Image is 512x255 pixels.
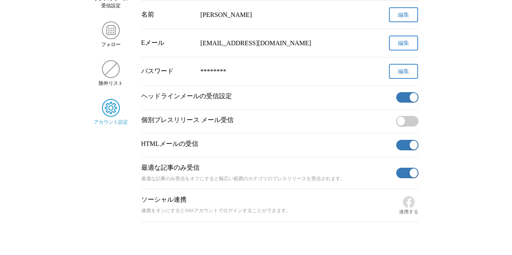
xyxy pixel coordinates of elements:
p: 連携をオンにするとSNSアカウントでログインすることができます。 [141,207,396,214]
button: 編集 [389,64,418,79]
img: Facebook [402,196,415,209]
p: ヘッドラインメールの受信設定 [141,92,393,101]
div: [EMAIL_ADDRESS][DOMAIN_NAME] [200,40,359,47]
img: フォロー [102,21,120,39]
a: アカウント設定アカウント設定 [94,99,128,126]
span: 連携する [399,209,419,215]
p: 個別プレスリリース メール受信 [141,116,393,124]
p: ソーシャル連携 [141,196,396,204]
p: 最適な記事のみ受信 [141,164,393,172]
div: Eメール [141,39,194,47]
p: 最適な記事のみ受信をオフにすると幅広い範囲のカテゴリのプレスリリースを受信されます。 [141,175,393,182]
button: 編集 [389,36,418,51]
span: アカウント設定 [94,119,128,126]
img: アカウント設定 [102,99,120,117]
div: パスワード [141,67,194,76]
a: 除外リスト除外リスト [94,60,128,87]
img: 除外リスト [102,60,120,78]
a: フォローフォロー [94,21,128,48]
span: フォロー [101,41,121,48]
span: 除外リスト [99,80,123,87]
span: 編集 [398,40,409,47]
span: 編集 [398,68,409,75]
p: HTMLメールの受信 [141,140,393,148]
button: 編集 [389,7,418,22]
span: 編集 [398,11,409,19]
div: 名前 [141,11,194,19]
div: [PERSON_NAME] [200,11,359,19]
button: 連携する [399,196,419,215]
